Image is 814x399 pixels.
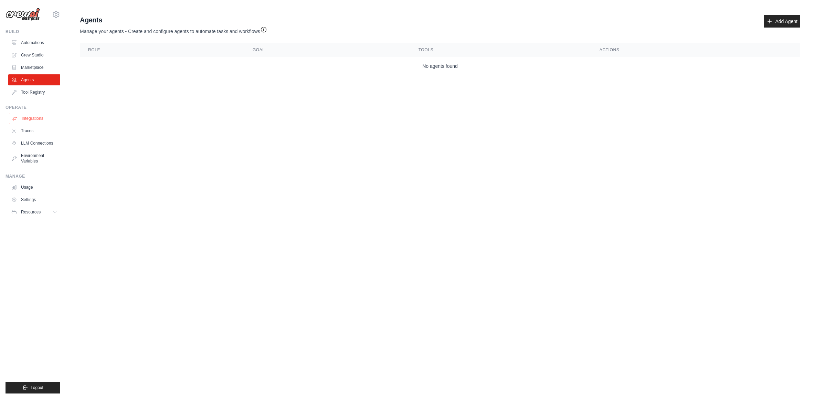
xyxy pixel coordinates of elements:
[8,125,60,136] a: Traces
[80,43,244,57] th: Role
[8,182,60,193] a: Usage
[8,50,60,61] a: Crew Studio
[80,57,800,75] td: No agents found
[8,74,60,85] a: Agents
[6,8,40,21] img: Logo
[80,15,267,25] h2: Agents
[6,29,60,34] div: Build
[244,43,410,57] th: Goal
[8,87,60,98] a: Tool Registry
[6,174,60,179] div: Manage
[8,194,60,205] a: Settings
[8,207,60,218] button: Resources
[8,138,60,149] a: LLM Connections
[8,150,60,167] a: Environment Variables
[8,62,60,73] a: Marketplace
[31,385,43,390] span: Logout
[6,105,60,110] div: Operate
[764,15,800,28] a: Add Agent
[6,382,60,393] button: Logout
[9,113,61,124] a: Integrations
[80,25,267,35] p: Manage your agents - Create and configure agents to automate tasks and workflows
[591,43,800,57] th: Actions
[8,37,60,48] a: Automations
[410,43,591,57] th: Tools
[21,209,41,215] span: Resources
